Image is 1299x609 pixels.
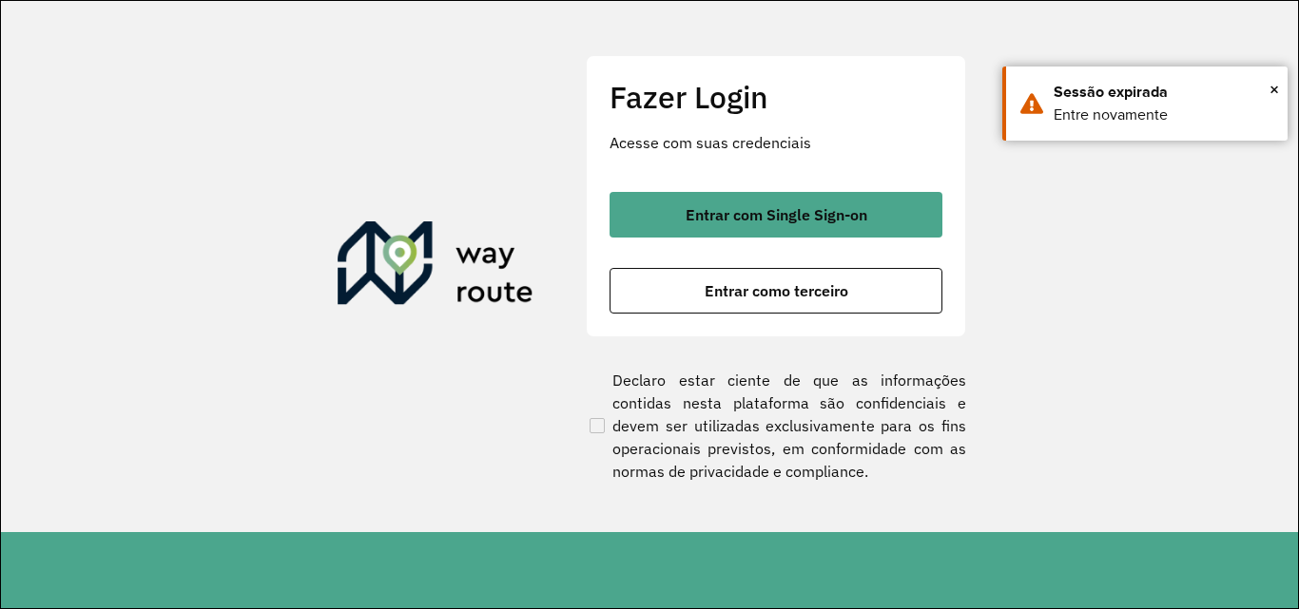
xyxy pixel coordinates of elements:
[1054,104,1273,126] div: Entre novamente
[610,268,942,314] button: button
[1270,75,1279,104] span: ×
[705,283,848,298] span: Entrar como terceiro
[586,369,966,483] label: Declaro estar ciente de que as informações contidas nesta plataforma são confidenciais e devem se...
[610,131,942,154] p: Acesse com suas credenciais
[610,79,942,115] h2: Fazer Login
[1270,75,1279,104] button: Close
[1054,81,1273,104] div: Sessão expirada
[610,192,942,238] button: button
[338,221,533,313] img: Roteirizador AmbevTech
[686,207,867,222] span: Entrar com Single Sign-on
